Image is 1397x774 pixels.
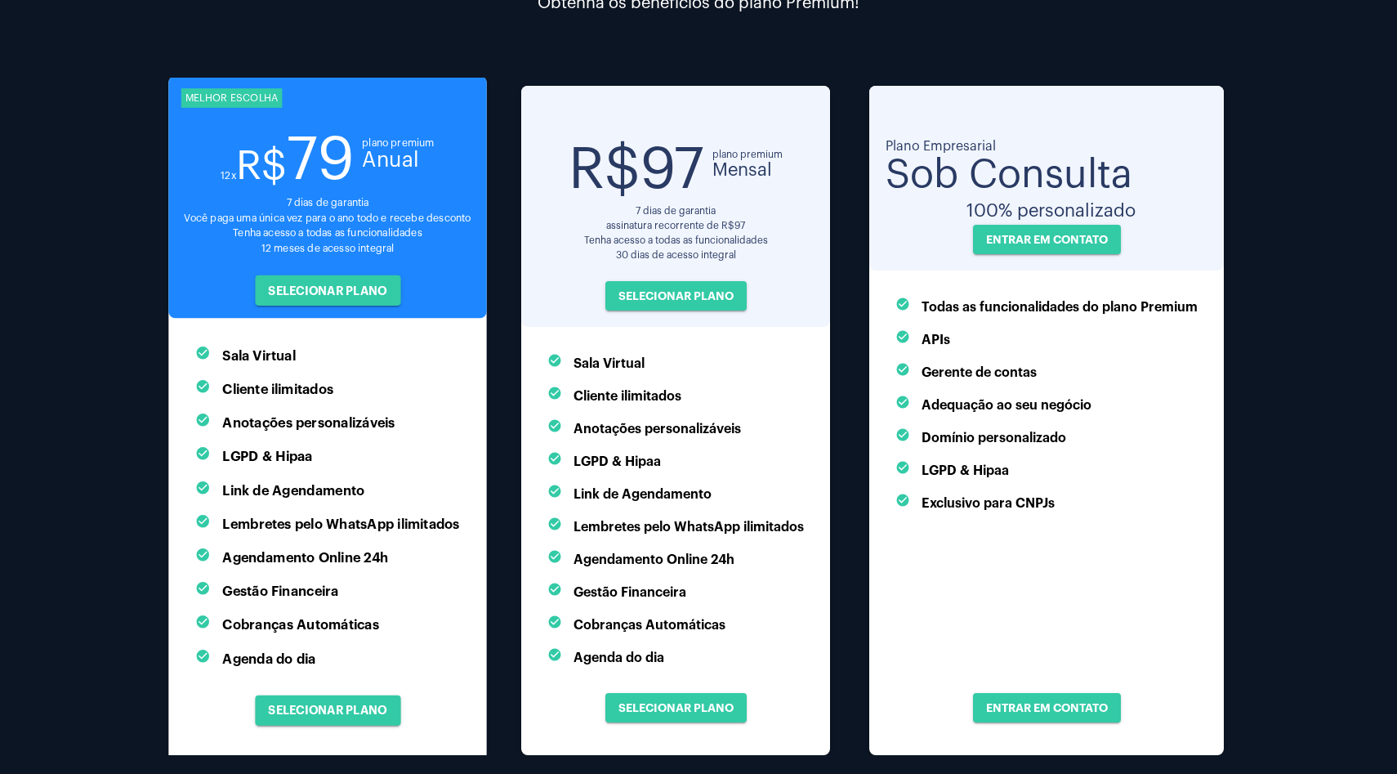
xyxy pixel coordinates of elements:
button: ENTRAR EM CONTATO [973,225,1121,254]
b: Gestão Financeira [574,586,686,599]
button: SELECIONAR PLANO [605,281,747,311]
mat-icon: check_circle [195,446,216,467]
span: 79 [287,132,354,190]
span: R$ [236,146,287,186]
b: Cliente ilimitados [574,390,681,403]
mat-icon: check_circle [195,379,216,400]
mat-icon: check_circle [547,615,567,634]
button: SELECIONAR PLANO [255,696,400,726]
div: Tenha acesso a todas as funcionalidades [538,235,814,246]
b: Cobranças Automáticas [574,619,725,632]
mat-icon: check_circle [547,549,567,569]
b: Anotações personalizáveis [222,417,395,430]
mat-icon: check_circle [895,427,915,447]
button: ENTRAR EM CONTATO [973,693,1121,723]
div: MELHOR ESCOLHA [181,88,283,108]
b: Link de Agendamento [574,488,712,501]
span: SELECIONAR PLANO [618,702,734,714]
mat-icon: check_circle [547,418,567,438]
div: 7 dias de garantia [181,198,474,208]
mat-icon: check_circle [547,353,567,373]
mat-icon: check_circle [547,517,567,536]
mat-icon: check_circle [195,648,216,669]
span: SELECIONAR PLANO [268,705,386,716]
mat-icon: check_circle [195,345,216,365]
div: Você paga uma única vez para o ano todo e recebe desconto [181,213,474,224]
mat-icon: check_circle [547,451,567,471]
b: Todas as funcionalidades do plano Premium [922,301,1198,314]
span: ENTRAR EM CONTATO [986,234,1108,245]
b: APIs [922,333,950,347]
b: Anotações personalizáveis [574,423,741,436]
mat-icon: check_circle [195,513,216,534]
span: 12x [221,171,236,181]
b: Gestão Financeira [222,585,338,598]
b: Adequação ao seu negócio [922,399,1091,412]
mat-icon: check_circle [895,297,915,316]
div: assinatura recorrente de R$97 [538,221,814,231]
b: LGPD & Hipaa [574,455,661,468]
span: SELECIONAR PLANO [618,290,734,302]
mat-icon: check_circle [547,484,567,503]
b: LGPD & Hipaa [922,464,1009,477]
b: Lembretes pelo WhatsApp ilimitados [222,517,459,530]
mat-icon: check_circle [195,581,216,602]
span: Anual [362,149,435,172]
b: Gerente de contas [922,366,1037,379]
span: plano premium [712,150,783,160]
b: Agenda do dia [222,652,315,665]
button: SELECIONAR PLANO [605,693,747,723]
button: SELECIONAR PLANO [255,275,400,306]
b: Domínio personalizado [922,432,1066,445]
b: Link de Agendamento [222,484,364,497]
span: 100% personalizado [894,201,1207,221]
b: Lembretes pelo WhatsApp ilimitados [574,521,804,534]
b: Cliente ilimitados [222,383,333,396]
mat-icon: check_circle [195,413,216,433]
span: plano premium [362,137,435,148]
div: 12 meses de acesso integral [181,244,474,254]
b: LGPD & Hipaa [222,450,312,463]
mat-icon: check_circle [895,395,915,414]
mat-icon: check_circle [195,480,216,500]
mat-icon: check_circle [895,460,915,480]
span: R$ [569,141,640,199]
b: Cobranças Automáticas [222,619,379,632]
b: Agendamento Online 24h [222,552,388,565]
span: Mensal [712,160,783,180]
span: Sob Consulta [886,154,1207,197]
mat-icon: check_circle [895,493,915,512]
mat-icon: check_circle [195,615,216,635]
span: ENTRAR EM CONTATO [986,702,1108,714]
mat-icon: check_circle [895,362,915,382]
b: Agendamento Online 24h [574,553,734,566]
b: Exclusivo para CNPJs [922,497,1055,510]
mat-icon: check_circle [547,647,567,667]
b: Agenda do dia [574,651,664,664]
b: Sala Virtual [222,349,296,362]
div: Tenha acesso a todas as funcionalidades [181,228,474,239]
span: SELECIONAR PLANO [268,284,386,296]
mat-icon: check_circle [895,329,915,349]
mat-icon: check_circle [547,386,567,405]
div: 30 dias de acesso integral [538,250,814,261]
span: Plano Empresarial [886,139,1207,154]
mat-icon: check_circle [195,548,216,568]
div: 7 dias de garantia [538,206,814,217]
mat-icon: check_circle [547,582,567,602]
span: 97 [640,141,704,199]
b: Sala Virtual [574,357,645,370]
